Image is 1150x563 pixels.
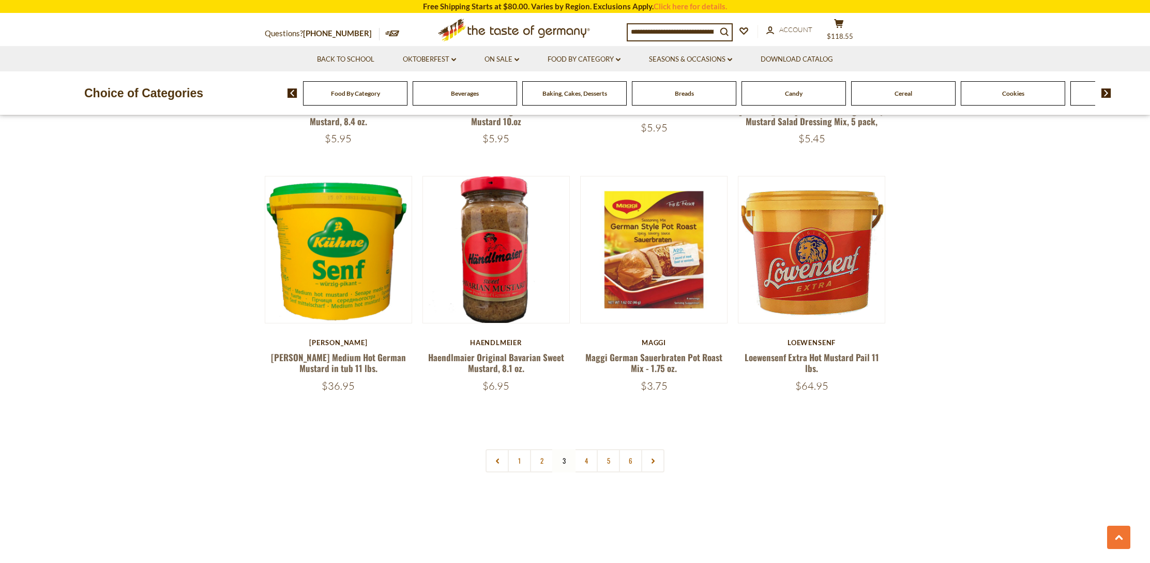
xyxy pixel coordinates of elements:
[827,32,853,40] span: $118.55
[779,25,812,34] span: Account
[482,379,509,392] span: $6.95
[619,449,642,472] a: 6
[761,54,833,65] a: Download Catalog
[1101,88,1111,98] img: next arrow
[641,379,668,392] span: $3.75
[325,132,352,145] span: $5.95
[895,90,912,97] a: Cereal
[287,88,297,98] img: previous arrow
[271,351,406,375] a: [PERSON_NAME] Medium Hot German Mustard in tub 11 lbs.
[431,104,562,128] a: Loewensenf Sweet Original Bavarian Mustard 10.oz
[265,176,412,323] img: Kuehne Medium Hot German Mustard in tub 11 lbs.
[654,2,727,11] a: Click here for details.
[317,54,374,65] a: Back to School
[795,379,828,392] span: $64.95
[785,90,803,97] a: Candy
[485,54,519,65] a: On Sale
[1002,90,1024,97] a: Cookies
[745,351,879,375] a: Loewensenf Extra Hot Mustard Pail 11 lbs.
[331,90,380,97] a: Food By Category
[738,338,885,347] div: Loewensenf
[581,176,727,323] img: Maggi German Sauerbraten Pot Roast Mix - 1.75 oz.
[423,176,569,323] img: Haendlmaier Original Bavarian Sweet Mustard, 8.1 oz.
[580,338,728,347] div: Maggi
[530,449,553,472] a: 2
[766,24,812,36] a: Account
[739,104,884,128] a: [PERSON_NAME] "Salatkroenung" Honey Mustard Salad Dressing Mix, 5 pack,
[597,449,620,472] a: 5
[273,104,404,128] a: Loewensenf Medium Hot Duesseldorf Mustard, 8.4 oz.
[738,176,885,323] img: Loewensenf Extra Hot Mustard Pail 11 lbs.
[482,132,509,145] span: $5.95
[675,90,694,97] a: Breads
[403,54,456,65] a: Oktoberfest
[542,90,607,97] a: Baking, Cakes, Desserts
[265,27,380,40] p: Questions?
[303,28,372,38] a: [PHONE_NUMBER]
[798,132,825,145] span: $5.45
[428,351,564,375] a: Haendlmaier Original Bavarian Sweet Mustard, 8.1 oz.
[508,449,531,472] a: 1
[641,121,668,134] span: $5.95
[548,54,621,65] a: Food By Category
[823,19,854,45] button: $118.55
[574,449,598,472] a: 4
[451,90,479,97] a: Beverages
[585,351,722,375] a: Maggi German Sauerbraten Pot Roast Mix - 1.75 oz.
[649,54,732,65] a: Seasons & Occasions
[422,338,570,347] div: Haendlmeier
[265,338,412,347] div: [PERSON_NAME]
[322,379,355,392] span: $36.95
